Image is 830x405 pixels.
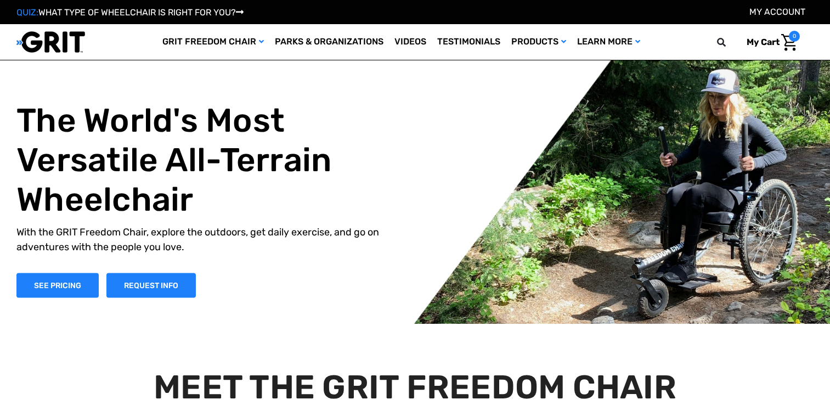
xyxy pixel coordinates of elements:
[16,100,404,219] h1: The World's Most Versatile All-Terrain Wheelchair
[16,31,85,53] img: GRIT All-Terrain Wheelchair and Mobility Equipment
[747,37,780,47] span: My Cart
[389,24,432,60] a: Videos
[738,31,800,54] a: Cart with 0 items
[16,7,38,18] span: QUIZ:
[16,7,244,18] a: QUIZ:WHAT TYPE OF WHEELCHAIR IS RIGHT FOR YOU?
[781,34,797,51] img: Cart
[16,273,99,297] a: Shop Now
[16,224,404,254] p: With the GRIT Freedom Chair, explore the outdoors, get daily exercise, and go on adventures with ...
[506,24,572,60] a: Products
[572,24,646,60] a: Learn More
[722,31,738,54] input: Search
[789,31,800,42] span: 0
[269,24,389,60] a: Parks & Organizations
[157,24,269,60] a: GRIT Freedom Chair
[749,7,805,17] a: Account
[432,24,506,60] a: Testimonials
[106,273,196,297] a: Slide number 1, Request Information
